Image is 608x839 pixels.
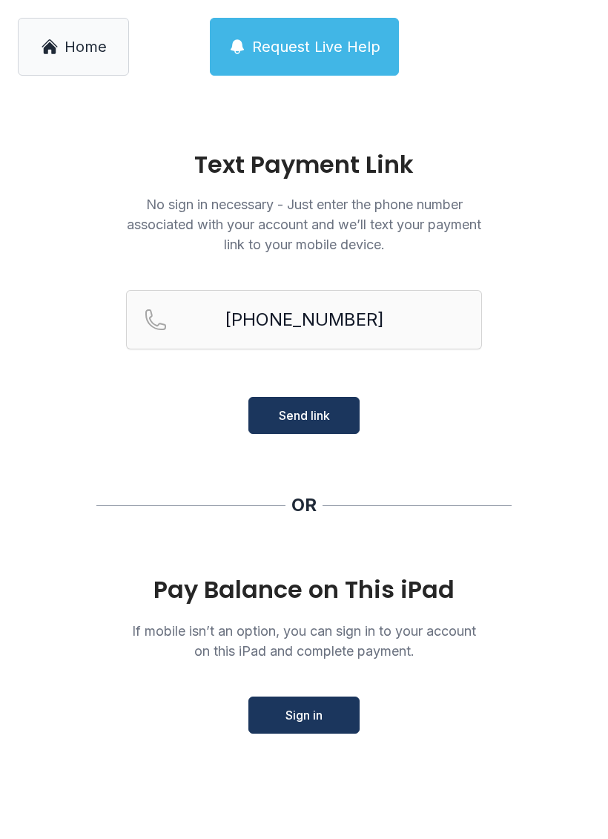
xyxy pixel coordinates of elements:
[126,194,482,254] p: No sign in necessary - Just enter the phone number associated with your account and we’ll text yo...
[285,706,323,724] span: Sign in
[126,153,482,177] h1: Text Payment Link
[65,36,107,57] span: Home
[279,407,330,424] span: Send link
[291,493,317,517] div: OR
[252,36,380,57] span: Request Live Help
[126,621,482,661] p: If mobile isn’t an option, you can sign in to your account on this iPad and complete payment.
[126,576,482,603] div: Pay Balance on This iPad
[126,290,482,349] input: Reservation phone number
